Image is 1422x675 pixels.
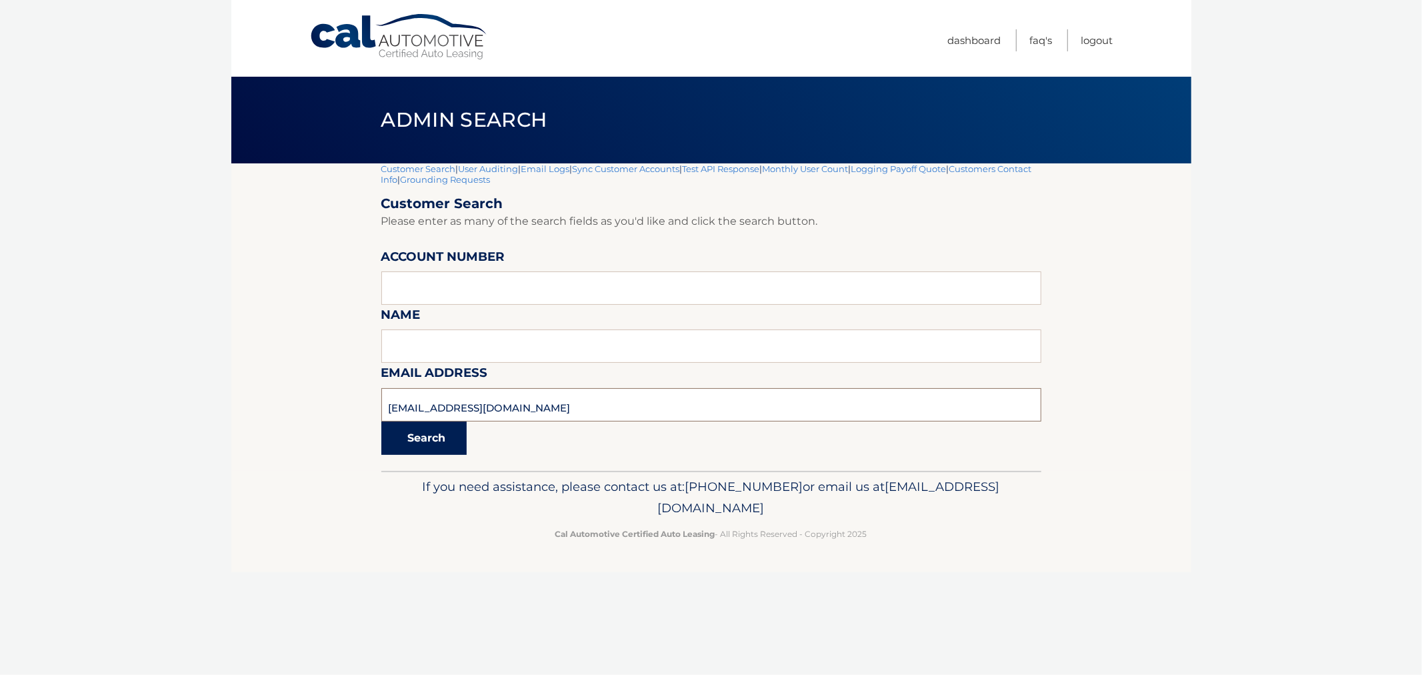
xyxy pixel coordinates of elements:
p: Please enter as many of the search fields as you'd like and click the search button. [381,212,1041,231]
label: Name [381,305,421,329]
button: Search [381,422,467,455]
span: Admin Search [381,107,547,132]
a: Grounding Requests [401,174,491,185]
a: Dashboard [948,29,1001,51]
p: If you need assistance, please contact us at: or email us at [390,476,1033,519]
a: Customers Contact Info [381,163,1032,185]
a: Test API Response [683,163,760,174]
strong: Cal Automotive Certified Auto Leasing [555,529,715,539]
a: FAQ's [1030,29,1053,51]
a: Logout [1081,29,1113,51]
h2: Customer Search [381,195,1041,212]
span: [PHONE_NUMBER] [685,479,803,494]
a: Email Logs [521,163,570,174]
a: Sync Customer Accounts [573,163,680,174]
a: Monthly User Count [763,163,849,174]
a: Customer Search [381,163,456,174]
a: Logging Payoff Quote [851,163,947,174]
p: - All Rights Reserved - Copyright 2025 [390,527,1033,541]
a: Cal Automotive [309,13,489,61]
label: Email Address [381,363,488,388]
label: Account Number [381,247,505,271]
a: User Auditing [459,163,519,174]
div: | | | | | | | | [381,163,1041,471]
